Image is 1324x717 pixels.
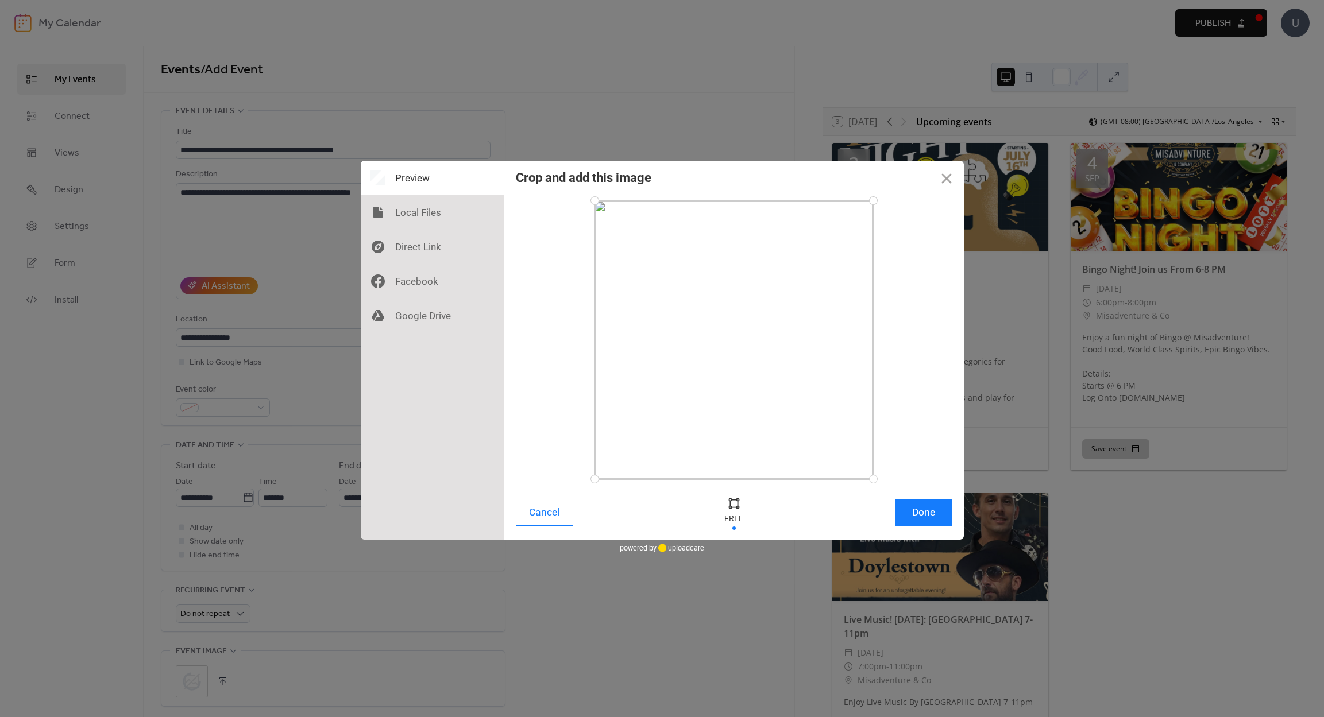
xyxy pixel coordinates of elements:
[361,195,504,230] div: Local Files
[929,161,964,195] button: Close
[361,264,504,299] div: Facebook
[361,161,504,195] div: Preview
[895,499,952,526] button: Done
[516,499,573,526] button: Cancel
[361,230,504,264] div: Direct Link
[361,299,504,333] div: Google Drive
[657,544,704,552] a: uploadcare
[620,540,704,557] div: powered by
[516,170,651,185] div: Crop and add this image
